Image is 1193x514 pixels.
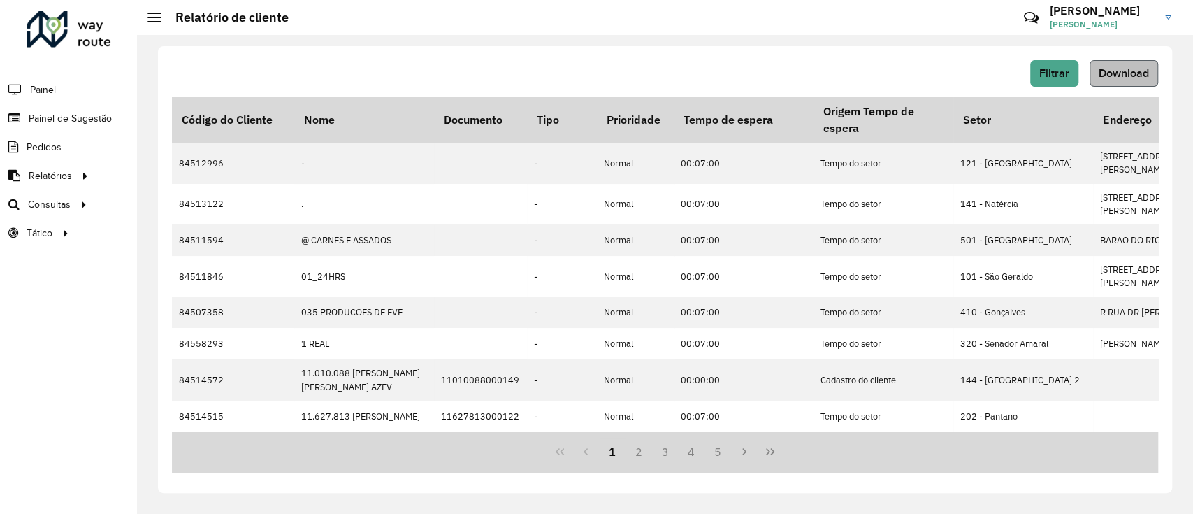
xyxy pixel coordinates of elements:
td: Normal [597,328,674,359]
td: 11.010.088 [PERSON_NAME] [PERSON_NAME] AZEV [294,359,434,400]
td: 84514572 [172,359,294,400]
td: Normal [597,401,674,432]
button: 4 [678,438,704,465]
td: 00:07:00 [674,143,814,183]
td: Normal [597,143,674,183]
td: Normal [597,224,674,256]
td: @ CARNES E ASSADOS [294,224,434,256]
td: - [527,328,597,359]
td: 141 - Natércia [953,184,1093,224]
td: 00:07:00 [674,224,814,256]
td: 84513122 [172,184,294,224]
td: 11627813000122 [434,401,527,432]
button: 3 [652,438,679,465]
td: 84511594 [172,224,294,256]
th: Código do Cliente [172,97,294,143]
td: 84512996 [172,143,294,183]
td: Tempo do setor [814,297,953,328]
td: 202 - Pantano [953,401,1093,432]
td: 11.627.813 [PERSON_NAME] [294,401,434,432]
td: - [294,143,434,183]
span: Painel de Sugestão [29,111,112,126]
td: 84511846 [172,256,294,297]
td: 501 - [GEOGRAPHIC_DATA] [953,224,1093,256]
h2: Relatório de cliente [161,10,289,25]
td: Tempo do setor [814,184,953,224]
td: Tempo do setor [814,224,953,256]
td: 121 - [GEOGRAPHIC_DATA] [953,143,1093,183]
td: 00:07:00 [674,297,814,328]
a: Contato Rápido [1016,3,1046,33]
h3: [PERSON_NAME] [1050,4,1155,17]
span: Relatórios [29,169,72,183]
td: - [527,297,597,328]
td: Normal [597,359,674,400]
td: - [527,359,597,400]
td: - [527,401,597,432]
td: 00:07:00 [674,328,814,359]
td: 320 - Senador Amaral [953,328,1093,359]
td: 84507358 [172,297,294,328]
span: Painel [30,83,56,97]
td: Tempo do setor [814,143,953,183]
button: 1 [599,438,626,465]
td: 035 PRODUCOES DE EVE [294,297,434,328]
td: - [527,184,597,224]
td: 01_24HRS [294,256,434,297]
span: Filtrar [1039,67,1069,79]
th: Prioridade [597,97,674,143]
span: Tático [27,226,52,241]
td: 410 - Gonçalves [953,297,1093,328]
td: 00:00:00 [674,359,814,400]
td: 1 REAL [294,328,434,359]
td: Cadastro do cliente [814,359,953,400]
td: - [527,256,597,297]
span: Download [1099,67,1149,79]
td: Tempo do setor [814,256,953,297]
span: Pedidos [27,140,62,155]
td: Normal [597,297,674,328]
td: 84514515 [172,401,294,432]
td: . [294,184,434,224]
button: Filtrar [1030,60,1078,87]
td: 144 - [GEOGRAPHIC_DATA] 2 [953,359,1093,400]
button: 5 [704,438,731,465]
td: 00:07:00 [674,401,814,432]
td: 00:07:00 [674,184,814,224]
td: 101 - São Geraldo [953,256,1093,297]
button: Download [1090,60,1158,87]
td: 00:07:00 [674,256,814,297]
th: Origem Tempo de espera [814,97,953,143]
td: Normal [597,256,674,297]
button: 2 [626,438,652,465]
span: [PERSON_NAME] [1050,18,1155,31]
td: 84558293 [172,328,294,359]
td: Tempo do setor [814,401,953,432]
th: Tempo de espera [674,97,814,143]
th: Tipo [527,97,597,143]
span: Consultas [28,197,71,212]
button: Last Page [757,438,783,465]
button: Next Page [731,438,758,465]
th: Nome [294,97,434,143]
td: - [527,143,597,183]
td: 11010088000149 [434,359,527,400]
th: Setor [953,97,1093,143]
td: - [527,224,597,256]
td: Normal [597,184,674,224]
td: Tempo do setor [814,328,953,359]
th: Documento [434,97,527,143]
